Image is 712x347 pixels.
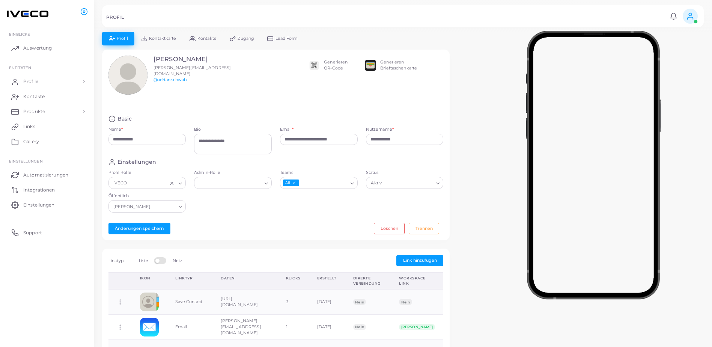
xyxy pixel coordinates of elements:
[106,15,124,20] h5: PROFIL
[366,127,394,133] label: Nutzername
[194,177,272,189] div: Search for option
[152,202,176,211] input: Search for option
[366,177,444,189] div: Search for option
[108,177,186,189] div: Search for option
[6,89,88,104] a: Kontakte
[526,31,661,299] img: phone-mock.b55596b7.png
[7,7,48,21] img: logo
[113,180,128,187] span: IVECO
[167,289,213,314] td: Save Contact
[23,78,38,85] span: Profile
[399,324,435,330] span: [PERSON_NAME]
[399,299,412,305] span: Nein
[175,276,205,281] div: Linktyp
[108,258,125,263] span: Linktyp:
[169,180,175,186] button: Clear Selected
[275,36,298,41] span: Lead Form
[238,36,254,41] span: Zugang
[23,229,42,236] span: Support
[278,289,309,314] td: 3
[23,93,45,100] span: Kontakte
[23,172,68,178] span: Automatisierungen
[353,324,366,330] span: Nein
[9,32,30,36] span: EINBLICKE
[194,127,272,133] label: Bio
[23,202,54,208] span: Einstellungen
[197,36,217,41] span: Kontakte
[280,177,358,189] div: Search for option
[317,276,337,281] div: Erstellt
[154,77,187,82] a: @adrian.schwab
[212,315,278,340] td: [PERSON_NAME][EMAIL_ADDRESS][DOMAIN_NAME]
[6,225,88,240] a: Support
[197,179,262,187] input: Search for option
[113,203,152,211] span: [PERSON_NAME]
[324,59,348,71] div: Generieren QR-Code
[399,276,435,286] div: Workspace link
[6,41,88,56] a: Auswertung
[374,223,405,234] button: Löschen
[370,180,383,187] span: Aktiv
[9,65,31,70] span: ENTITÄTEN
[380,59,417,71] div: Generieren Brieftaschenkarte
[309,315,345,340] td: [DATE]
[365,60,376,71] img: apple-wallet.png
[6,134,88,149] a: Gallery
[280,170,358,176] label: Teams
[108,223,170,234] button: Änderungen speichern
[23,45,52,51] span: Auswertung
[300,179,348,187] input: Search for option
[108,127,123,133] label: Name
[117,36,128,41] span: Profil
[6,167,88,182] a: Automatisierungen
[6,104,88,119] a: Produkte
[353,299,366,305] span: Nein
[117,158,156,166] h4: Einstellungen
[108,193,186,199] label: Öffentlich
[6,74,88,89] a: Profile
[23,123,35,130] span: Links
[396,255,443,266] button: Link hinzufügen
[212,289,278,314] td: [URL][DOMAIN_NAME]
[6,197,88,212] a: Einstellungen
[140,293,159,311] img: contactcard.png
[140,276,159,281] div: Ikon
[23,108,45,115] span: Produkte
[23,187,55,193] span: Integrationen
[286,276,301,281] div: Klicks
[309,289,345,314] td: [DATE]
[283,180,299,187] span: All
[194,170,272,176] label: Admin-Rolle
[6,119,88,134] a: Links
[129,179,168,187] input: Search for option
[409,223,439,234] button: Trennen
[154,65,231,76] span: [PERSON_NAME][EMAIL_ADDRESS][DOMAIN_NAME]
[108,200,186,212] div: Search for option
[221,276,269,281] div: Daten
[117,115,132,122] h4: Basic
[384,179,434,187] input: Search for option
[149,36,176,41] span: Kontaktkarte
[280,127,294,133] label: Email
[9,159,42,163] span: Einstellungen
[140,318,159,336] img: email.png
[366,170,444,176] label: Status
[403,258,437,263] span: Link hinzufügen
[139,258,149,264] label: Liste
[292,180,297,186] button: Deselect All
[278,315,309,340] td: 1
[108,273,132,290] th: Action
[154,56,243,63] h3: [PERSON_NAME]
[6,182,88,197] a: Integrationen
[23,138,39,145] span: Gallery
[167,315,213,340] td: Email
[108,170,186,176] label: Profil Rolle
[353,276,383,286] div: Direkte Verbindung
[173,258,182,264] label: Netz
[309,60,320,71] img: qr2.png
